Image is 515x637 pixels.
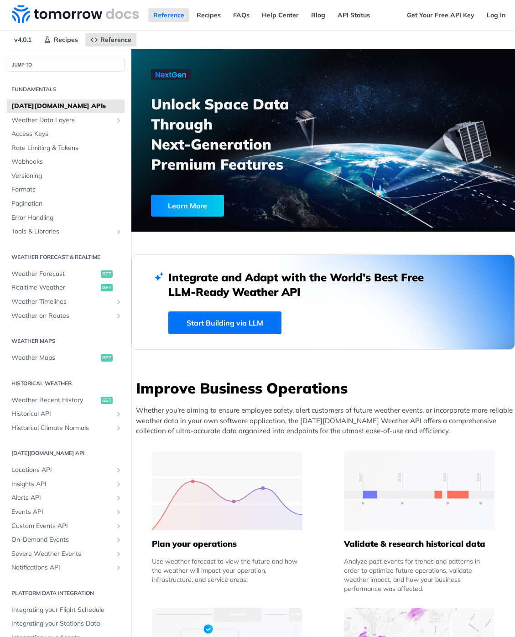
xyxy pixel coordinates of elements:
a: Learn More [151,195,297,217]
h2: Platform DATA integration [7,589,125,597]
span: Notifications API [11,563,113,572]
button: Show subpages for Notifications API [115,564,122,571]
a: Locations APIShow subpages for Locations API [7,463,125,477]
button: Show subpages for Historical Climate Normals [115,425,122,432]
span: Formats [11,185,122,194]
h3: Unlock Space Data Through Next-Generation Premium Features [151,94,333,174]
img: Tomorrow.io Weather API Docs [12,5,139,23]
a: Weather on RoutesShow subpages for Weather on Routes [7,309,125,323]
span: Historical Climate Normals [11,424,113,433]
img: NextGen [151,69,191,80]
button: Show subpages for Alerts API [115,494,122,502]
a: On-Demand EventsShow subpages for On-Demand Events [7,533,125,547]
a: Reference [148,8,189,22]
span: get [101,354,113,362]
a: Start Building via LLM [168,311,281,334]
h3: Improve Business Operations [136,378,515,398]
button: Show subpages for Custom Events API [115,523,122,530]
span: Weather Data Layers [11,116,113,125]
a: Access Keys [7,127,125,141]
span: Locations API [11,466,113,475]
a: Events APIShow subpages for Events API [7,505,125,519]
span: Historical API [11,409,113,419]
span: get [101,284,113,291]
span: Realtime Weather [11,283,99,292]
span: Weather on Routes [11,311,113,321]
span: Rate Limiting & Tokens [11,144,122,153]
h2: Historical Weather [7,379,125,388]
a: Historical Climate NormalsShow subpages for Historical Climate Normals [7,421,125,435]
span: Webhooks [11,157,122,166]
a: API Status [333,8,375,22]
span: Severe Weather Events [11,549,113,559]
button: Show subpages for Weather Data Layers [115,117,122,124]
h5: Validate & research historical data [344,539,494,549]
a: Log In [482,8,510,22]
span: Pagination [11,199,122,208]
a: Notifications APIShow subpages for Notifications API [7,561,125,575]
span: Tools & Libraries [11,227,113,236]
a: Realtime Weatherget [7,281,125,295]
span: Access Keys [11,129,122,139]
a: Insights APIShow subpages for Insights API [7,477,125,491]
a: Weather Forecastget [7,267,125,281]
a: Reference [85,33,136,47]
a: Weather Data LayersShow subpages for Weather Data Layers [7,114,125,127]
a: Formats [7,183,125,197]
span: Recipes [54,36,78,44]
a: Weather Recent Historyget [7,394,125,407]
a: Weather Mapsget [7,351,125,365]
span: Alerts API [11,493,113,502]
span: Error Handling [11,213,122,223]
span: Weather Forecast [11,269,99,279]
a: [DATE][DOMAIN_NAME] APIs [7,99,125,113]
span: Weather Maps [11,353,99,363]
h2: Weather Maps [7,337,125,345]
span: On-Demand Events [11,535,113,544]
button: JUMP TO [7,58,125,72]
a: Help Center [257,8,304,22]
span: Integrating your Stations Data [11,619,122,628]
a: FAQs [228,8,255,22]
a: Error Handling [7,211,125,225]
span: Weather Recent History [11,396,99,405]
h5: Plan your operations [152,539,302,549]
a: Integrating your Stations Data [7,617,125,631]
h2: [DATE][DOMAIN_NAME] API [7,449,125,457]
button: Show subpages for Historical API [115,410,122,418]
a: Integrating your Flight Schedule [7,603,125,617]
span: Versioning [11,171,122,181]
a: Pagination [7,197,125,211]
a: Severe Weather EventsShow subpages for Severe Weather Events [7,547,125,561]
a: Historical APIShow subpages for Historical API [7,407,125,421]
span: v4.0.1 [9,33,36,47]
div: Learn More [151,195,224,217]
a: Tools & LibrariesShow subpages for Tools & Libraries [7,225,125,238]
span: [DATE][DOMAIN_NAME] APIs [11,102,122,111]
button: Show subpages for On-Demand Events [115,536,122,544]
span: Custom Events API [11,522,113,531]
a: Get Your Free API Key [402,8,479,22]
img: 13d7ca0-group-496-2.svg [344,451,494,530]
img: 39565e8-group-4962x.svg [152,451,302,530]
h2: Weather Forecast & realtime [7,253,125,261]
button: Show subpages for Insights API [115,481,122,488]
span: Insights API [11,480,113,489]
p: Whether you’re aiming to ensure employee safety, alert customers of future weather events, or inc... [136,405,515,436]
a: Rate Limiting & Tokens [7,141,125,155]
button: Show subpages for Tools & Libraries [115,228,122,235]
span: Integrating your Flight Schedule [11,606,122,615]
span: Weather Timelines [11,297,113,306]
button: Show subpages for Severe Weather Events [115,550,122,558]
a: Recipes [39,33,83,47]
span: get [101,270,113,278]
a: Versioning [7,169,125,183]
h2: Integrate and Adapt with the World’s Best Free LLM-Ready Weather API [168,270,437,299]
div: Use weather forecast to view the future and how the weather will impact your operation, infrastru... [152,557,302,584]
span: Events API [11,508,113,517]
a: Custom Events APIShow subpages for Custom Events API [7,519,125,533]
button: Show subpages for Weather on Routes [115,312,122,320]
button: Show subpages for Locations API [115,466,122,474]
a: Weather TimelinesShow subpages for Weather Timelines [7,295,125,309]
a: Blog [306,8,330,22]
